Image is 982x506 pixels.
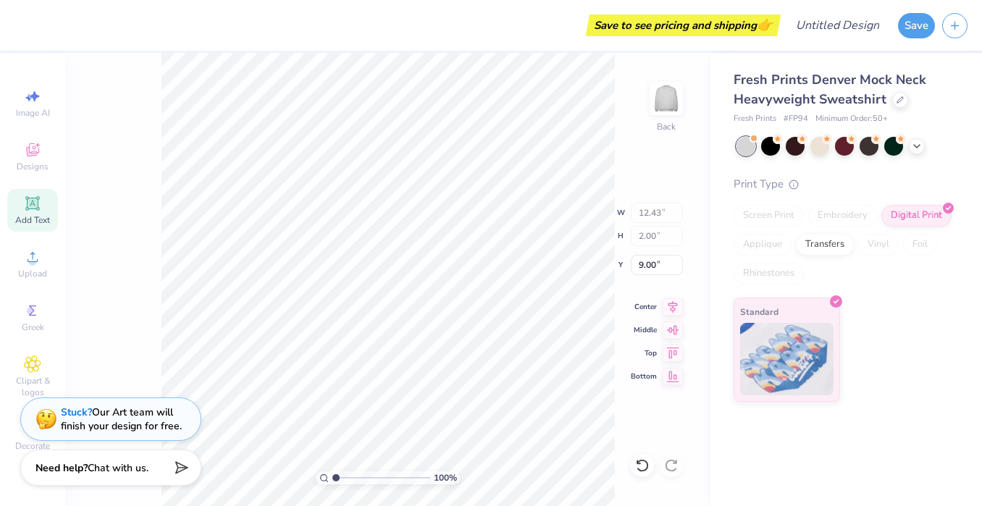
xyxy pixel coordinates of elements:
div: Digital Print [881,205,952,227]
div: Foil [903,234,937,256]
strong: Stuck? [61,405,92,419]
span: Clipart & logos [7,375,58,398]
span: Fresh Prints [734,113,776,125]
span: Standard [740,304,779,319]
div: Print Type [734,176,953,193]
span: Decorate [15,440,50,452]
span: Fresh Prints Denver Mock Neck Heavyweight Sweatshirt [734,71,926,108]
span: 👉 [757,16,773,33]
span: Bottom [631,371,657,381]
span: Add Text [15,214,50,226]
span: # FP94 [784,113,808,125]
div: Our Art team will finish your design for free. [61,405,182,433]
span: Middle [631,325,657,335]
span: 100 % [434,471,457,484]
div: Vinyl [858,234,899,256]
div: Transfers [796,234,854,256]
span: Top [631,348,657,358]
strong: Need help? [35,461,88,475]
span: Upload [18,268,47,279]
div: Screen Print [734,205,804,227]
span: Greek [22,321,44,333]
span: Minimum Order: 50 + [815,113,888,125]
div: Back [657,120,676,133]
img: Back [652,84,681,113]
span: Image AI [16,107,50,119]
div: Applique [734,234,792,256]
button: Save [898,13,935,38]
span: Center [631,302,657,312]
span: Chat with us. [88,461,148,475]
div: Rhinestones [734,263,804,284]
input: Untitled Design [784,11,891,40]
span: Designs [17,161,49,172]
img: Standard [740,323,834,395]
div: Save to see pricing and shipping [589,14,777,36]
div: Embroidery [808,205,877,227]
